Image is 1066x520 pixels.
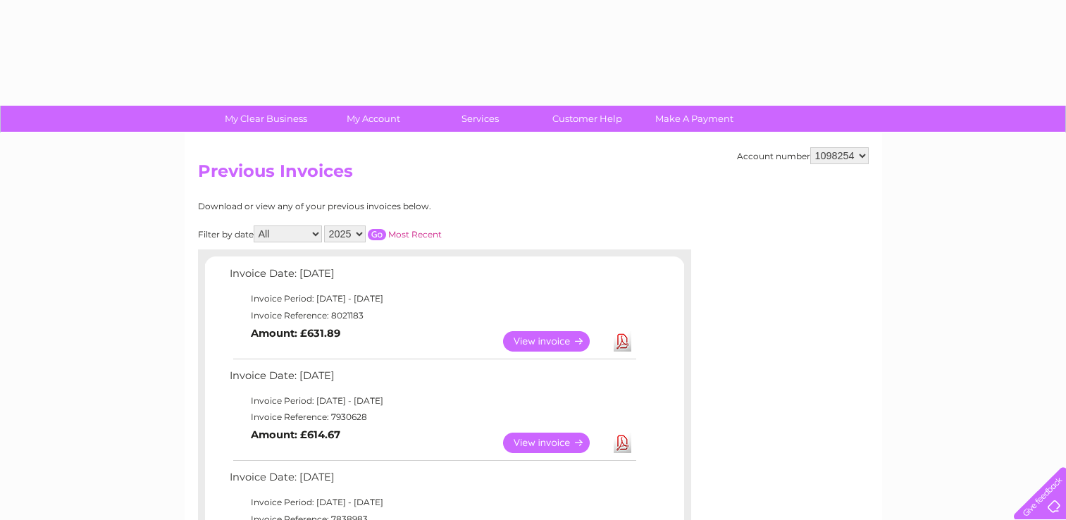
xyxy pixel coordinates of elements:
td: Invoice Date: [DATE] [226,468,638,494]
a: View [503,331,607,352]
a: Services [422,106,538,132]
a: Most Recent [388,229,442,240]
a: View [503,433,607,453]
td: Invoice Period: [DATE] - [DATE] [226,392,638,409]
td: Invoice Reference: 8021183 [226,307,638,324]
td: Invoice Date: [DATE] [226,366,638,392]
div: Account number [737,147,869,164]
h2: Previous Invoices [198,161,869,188]
td: Invoice Reference: 7930628 [226,409,638,426]
a: My Account [315,106,431,132]
a: Customer Help [529,106,645,132]
div: Filter by date [198,225,568,242]
a: Download [614,433,631,453]
a: Download [614,331,631,352]
td: Invoice Period: [DATE] - [DATE] [226,290,638,307]
td: Invoice Period: [DATE] - [DATE] [226,494,638,511]
td: Invoice Date: [DATE] [226,264,638,290]
b: Amount: £614.67 [251,428,340,441]
b: Amount: £631.89 [251,327,340,340]
a: Make A Payment [636,106,752,132]
a: My Clear Business [208,106,324,132]
div: Download or view any of your previous invoices below. [198,202,568,211]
